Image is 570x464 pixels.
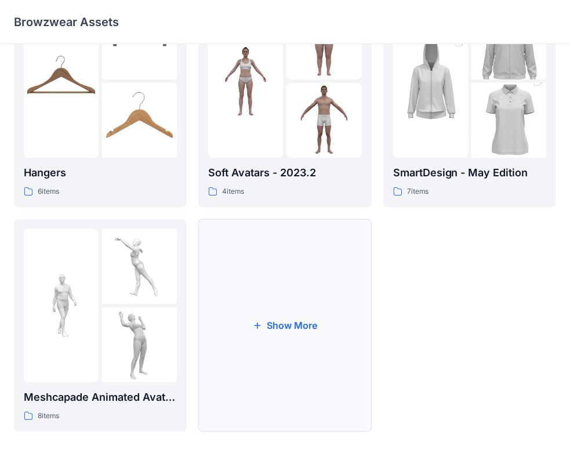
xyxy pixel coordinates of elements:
[208,165,361,181] p: Soft Avatars - 2023.2
[222,186,244,198] p: 4 items
[38,186,59,198] p: 6 items
[24,268,99,343] img: folder 1
[198,219,371,432] button: Show More
[208,43,283,118] img: folder 1
[14,219,187,432] a: folder 1folder 2folder 3Meshcapade Animated Avatars8items
[407,186,429,198] p: 7 items
[102,229,177,304] img: folder 2
[24,389,177,405] p: Meshcapade Animated Avatars
[38,410,59,422] p: 8 items
[24,43,99,118] img: folder 1
[102,83,177,158] img: folder 3
[14,14,119,30] p: Browzwear Assets
[393,25,468,137] img: folder 1
[24,165,177,181] p: Hangers
[393,165,546,181] p: SmartDesign - May Edition
[286,83,361,158] img: folder 3
[102,307,177,382] img: folder 3
[471,64,546,177] img: folder 3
